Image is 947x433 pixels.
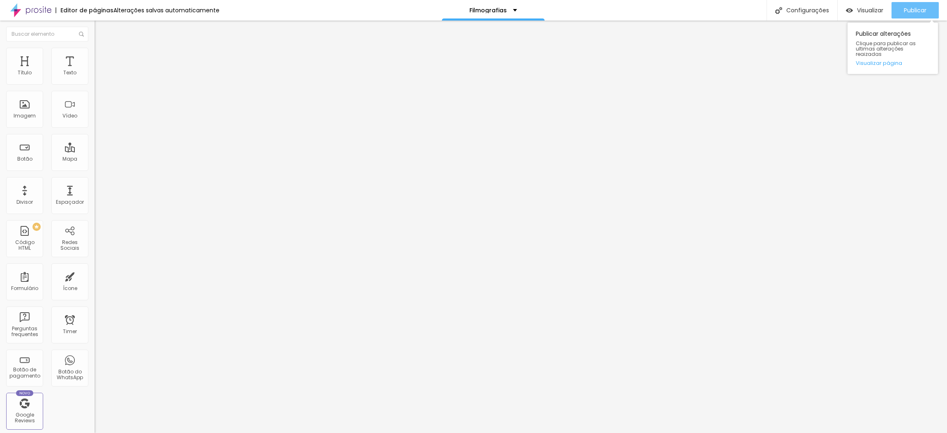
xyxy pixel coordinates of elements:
button: Visualizar [838,2,892,18]
span: Clique para publicar as ultimas alterações reaizadas [856,41,930,57]
div: Texto [63,70,76,76]
div: Vídeo [62,113,77,119]
div: Novo [16,390,34,396]
div: Botão do WhatsApp [53,369,86,381]
div: Redes Sociais [53,240,86,251]
img: Icone [775,7,782,14]
input: Buscar elemento [6,27,88,41]
iframe: Editor [95,21,947,433]
div: Timer [63,329,77,334]
div: Alterações salvas automaticamente [113,7,219,13]
span: Visualizar [857,7,883,14]
div: Código HTML [8,240,41,251]
div: Título [18,70,32,76]
span: Publicar [904,7,926,14]
div: Publicar alterações [848,23,938,74]
div: Mapa [62,156,77,162]
div: Perguntas frequentes [8,326,41,338]
div: Divisor [16,199,33,205]
img: view-1.svg [846,7,853,14]
a: Visualizar página [856,60,930,66]
div: Botão [17,156,32,162]
p: Filmografias [469,7,507,13]
div: Ícone [63,286,77,291]
div: Editor de páginas [55,7,113,13]
div: Botão de pagamento [8,367,41,379]
div: Espaçador [56,199,84,205]
div: Formulário [11,286,38,291]
img: Icone [79,32,84,37]
div: Google Reviews [8,412,41,424]
button: Publicar [892,2,939,18]
div: Imagem [14,113,36,119]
